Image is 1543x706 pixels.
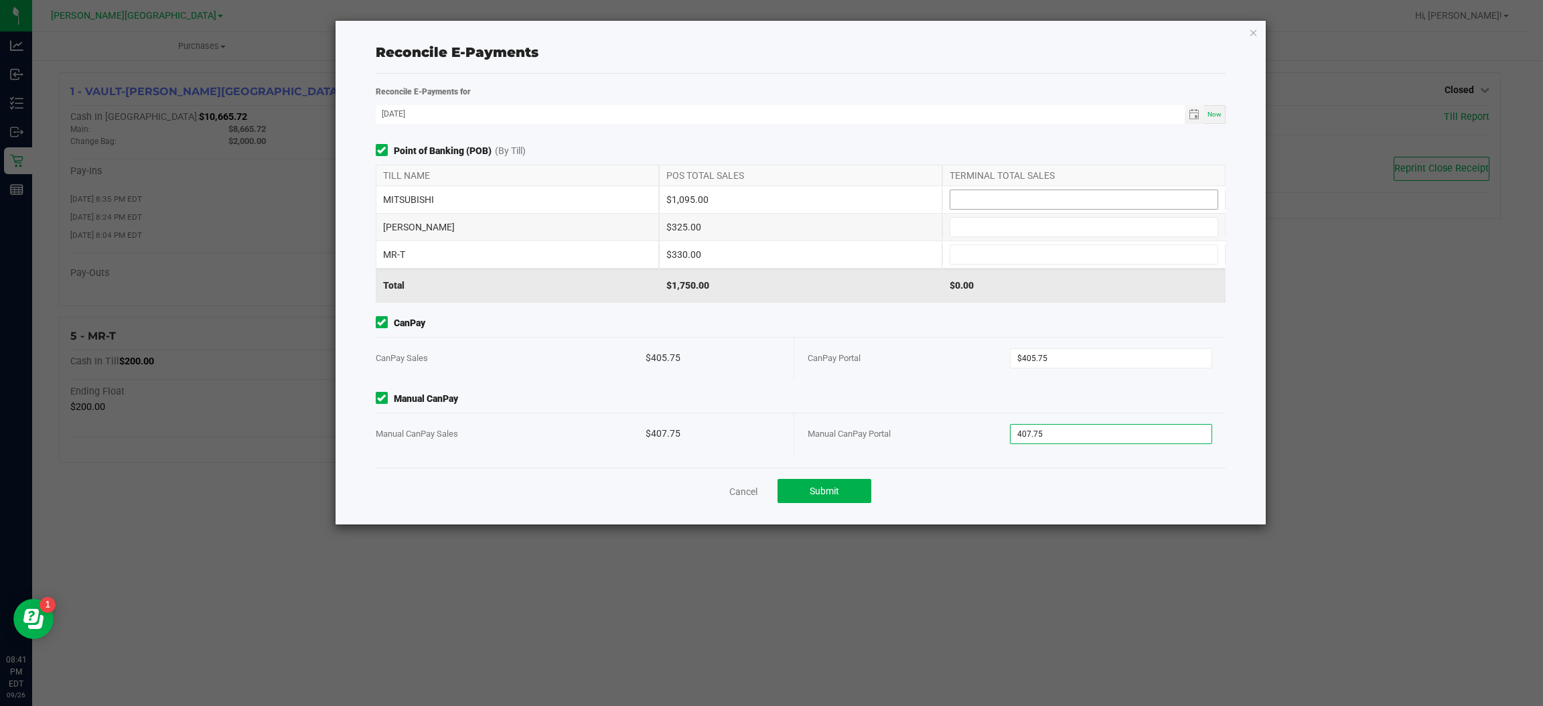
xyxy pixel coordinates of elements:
div: TERMINAL TOTAL SALES [942,165,1226,186]
span: CanPay Portal [808,353,861,363]
div: $407.75 [646,413,780,454]
div: $1,750.00 [659,269,942,302]
strong: Reconcile E-Payments for [376,87,471,96]
strong: Point of Banking (POB) [394,144,492,158]
strong: Manual CanPay [394,392,458,406]
div: TILL NAME [376,165,659,186]
div: POS TOTAL SALES [659,165,942,186]
div: Total [376,269,659,302]
iframe: Resource center unread badge [40,597,56,613]
a: Cancel [729,485,757,498]
span: CanPay Sales [376,353,428,363]
form-toggle: Include in reconciliation [376,144,394,158]
div: $1,095.00 [659,186,942,213]
iframe: Resource center [13,599,54,639]
strong: CanPay [394,316,425,330]
div: $405.75 [646,338,780,378]
div: $325.00 [659,214,942,240]
button: Submit [778,479,871,503]
span: Manual CanPay Sales [376,429,458,439]
form-toggle: Include in reconciliation [376,316,394,330]
span: Now [1207,111,1222,118]
div: MITSUBISHI [376,186,659,213]
span: Toggle calendar [1185,105,1204,124]
input: Date [376,105,1185,122]
span: Submit [810,486,839,496]
div: Reconcile E-Payments [376,42,1226,62]
span: Manual CanPay Portal [808,429,891,439]
div: MR-T [376,241,659,268]
div: $0.00 [942,269,1226,302]
div: $330.00 [659,241,942,268]
span: (By Till) [495,144,526,158]
form-toggle: Include in reconciliation [376,392,394,406]
div: [PERSON_NAME] [376,214,659,240]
